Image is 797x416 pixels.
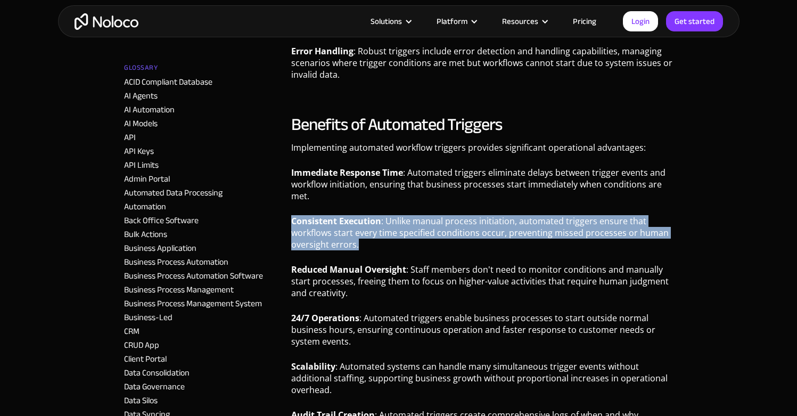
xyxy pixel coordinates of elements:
strong: Scalability [291,361,335,372]
div: Resources [489,14,560,28]
a: CRUD App [124,337,159,353]
a: Get started [666,11,723,31]
a: Automation [124,199,166,215]
strong: Error Handling [291,45,354,57]
a: Business Process Automation [124,254,228,270]
a: Business Process Automation Software [124,268,263,284]
a: Pricing [560,14,610,28]
a: Client Portal [124,351,167,367]
p: : Unlike manual process initiation, automated triggers ensure that workflows start every time spe... [291,215,673,258]
p: : Automated triggers eliminate delays between trigger events and workflow initiation, ensuring th... [291,167,673,210]
a: CRM [124,323,139,339]
a: API Limits [124,157,159,173]
div: Solutions [371,14,402,28]
a: AI Automation [124,102,175,118]
a: Data Consolidation [124,365,190,381]
a: Glossary [124,60,283,76]
a: Data Silos [124,393,158,409]
a: Business Process Management [124,282,234,298]
a: AI Models [124,116,158,132]
strong: Reduced Manual Oversight [291,264,406,275]
a: AI Agents [124,88,158,104]
p: : Staff members don't need to monitor conditions and manually start processes, freeing them to fo... [291,264,673,307]
div: Platform [437,14,467,28]
h2: Benefits of Automated Triggers [291,114,673,135]
a: Bulk Actions [124,226,167,242]
a: Back Office Software [124,213,199,229]
p: : Robust triggers include error detection and handling capabilities, managing scenarios where tri... [291,45,673,88]
a: home [75,13,138,30]
a: Login [623,11,658,31]
a: Business Process Management System [124,296,262,312]
a: API Keys [124,143,154,159]
a: Automated Data Processing [124,185,223,201]
a: Business-Led [124,309,172,325]
a: Data Governance [124,379,185,395]
a: API [124,129,136,145]
p: Implementing automated workflow triggers provides significant operational advantages: [291,142,673,161]
div: Solutions [357,14,423,28]
a: Admin Portal [124,171,170,187]
p: : Automated systems can handle many simultaneous trigger events without additional staffing, supp... [291,361,673,404]
a: Business Application [124,240,196,256]
div: Resources [502,14,538,28]
h2: Glossary [124,60,158,76]
p: : Automated triggers enable business processes to start outside normal business hours, ensuring c... [291,312,673,355]
a: ACID Compliant Database [124,74,212,90]
strong: 24/7 Operations [291,312,359,324]
div: Platform [423,14,489,28]
strong: Consistent Execution [291,215,381,227]
strong: Immediate Response Time [291,167,403,178]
